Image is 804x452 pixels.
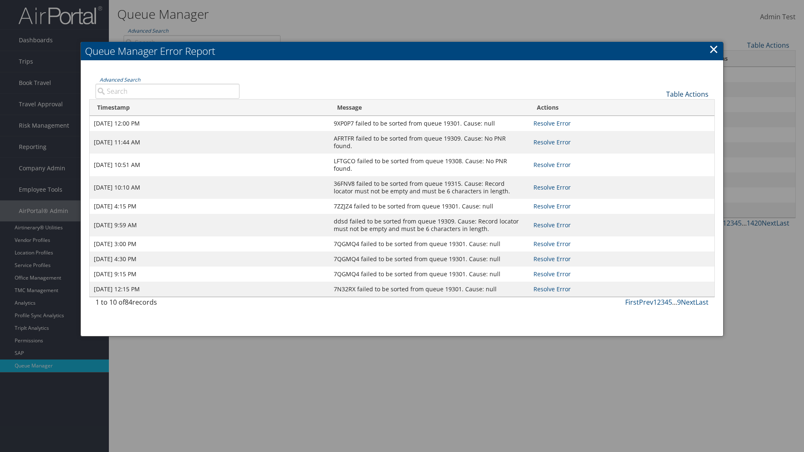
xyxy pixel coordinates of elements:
[81,42,723,60] h2: Queue Manager Error Report
[533,240,571,248] a: Resolve Error
[330,131,529,154] td: AFRTFR failed to be sorted from queue 19309. Cause: No PNR found.
[90,199,330,214] td: [DATE] 4:15 PM
[330,282,529,297] td: 7N32RX failed to be sorted from queue 19301. Cause: null
[677,298,681,307] a: 9
[533,202,571,210] a: Resolve Error
[90,100,330,116] th: Timestamp: activate to sort column ascending
[685,80,795,94] a: Column Visibility
[533,161,571,169] a: Resolve Error
[533,270,571,278] a: Resolve Error
[625,298,639,307] a: First
[330,252,529,267] td: 7QGMQ4 failed to be sorted from queue 19301. Cause: null
[533,221,571,229] a: Resolve Error
[685,65,795,80] a: New Record
[665,298,668,307] a: 4
[95,84,240,99] input: Advanced Search
[533,138,571,146] a: Resolve Error
[666,90,709,99] a: Table Actions
[330,154,529,176] td: LFTGCO failed to be sorted from queue 19308. Cause: No PNR found.
[685,51,795,65] a: View Errors
[533,255,571,263] a: Resolve Error
[533,183,571,191] a: Resolve Error
[696,298,709,307] a: Last
[657,298,661,307] a: 2
[90,154,330,176] td: [DATE] 10:51 AM
[685,94,795,108] a: Page Length
[90,282,330,297] td: [DATE] 12:15 PM
[330,199,529,214] td: 7ZZJZ4 failed to be sorted from queue 19301. Cause: null
[330,176,529,199] td: 36FNV8 failed to be sorted from queue 19315. Cause: Record locator must not be empty and must be ...
[533,285,571,293] a: Resolve Error
[90,267,330,282] td: [DATE] 9:15 PM
[90,176,330,199] td: [DATE] 10:10 AM
[681,298,696,307] a: Next
[125,298,132,307] span: 84
[100,76,140,83] a: Advanced Search
[653,298,657,307] a: 1
[330,100,529,116] th: Message: activate to sort column ascending
[639,298,653,307] a: Prev
[330,214,529,236] td: ddsd failed to be sorted from queue 19309. Cause: Record locator must not be empty and must be 6 ...
[90,131,330,154] td: [DATE] 11:44 AM
[533,119,571,127] a: Resolve Error
[529,100,714,116] th: Actions
[672,298,677,307] span: …
[709,41,719,57] a: ×
[90,236,330,252] td: [DATE] 3:00 PM
[330,116,529,131] td: 9XP0P7 failed to be sorted from queue 19301. Cause: null
[90,252,330,267] td: [DATE] 4:30 PM
[330,267,529,282] td: 7QGMQ4 failed to be sorted from queue 19301. Cause: null
[668,298,672,307] a: 5
[90,116,330,131] td: [DATE] 12:00 PM
[90,214,330,236] td: [DATE] 9:59 AM
[330,236,529,252] td: 7QGMQ4 failed to be sorted from queue 19301. Cause: null
[661,298,665,307] a: 3
[95,297,240,311] div: 1 to 10 of records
